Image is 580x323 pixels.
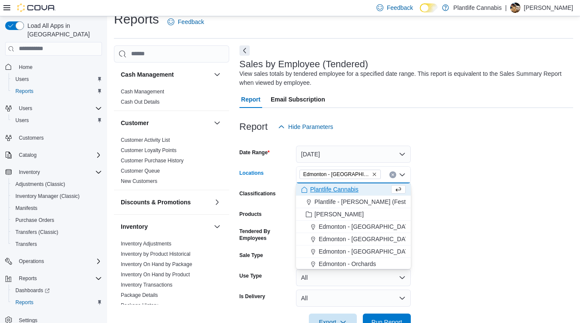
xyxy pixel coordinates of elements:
a: Inventory On Hand by Package [121,261,192,267]
a: Package Details [121,292,158,298]
button: Operations [15,256,48,266]
a: Dashboards [12,285,53,296]
a: Transfers [12,239,40,249]
span: Customer Purchase History [121,157,184,164]
span: Transfers (Classic) [12,227,102,237]
span: Users [12,115,102,126]
button: Edmonton - [GEOGRAPHIC_DATA] [296,233,411,245]
span: Reports [12,297,102,308]
h3: Customer [121,119,149,127]
a: Users [12,115,32,126]
span: Reports [15,299,33,306]
a: Customer Purchase History [121,158,184,164]
button: Catalog [15,150,40,160]
span: Edmonton - [GEOGRAPHIC_DATA] [319,222,414,231]
span: Inventory Adjustments [121,240,171,247]
button: Customer [121,119,210,127]
span: Customers [19,135,44,141]
span: Purchase Orders [12,215,102,225]
button: Catalog [2,149,105,161]
span: Inventory On Hand by Product [121,271,190,278]
span: Operations [19,258,44,265]
span: Operations [15,256,102,266]
button: Close list of options [399,171,406,178]
span: Transfers (Classic) [15,229,58,236]
span: Customers [15,132,102,143]
a: Cash Management [121,89,164,95]
a: Inventory Manager (Classic) [12,191,83,201]
button: Edmonton - Orchards [296,258,411,270]
span: Inventory by Product Historical [121,251,191,257]
div: Customer [114,135,229,190]
span: Customer Loyalty Points [121,147,176,154]
span: Plantlife Cannabis [310,185,359,194]
span: Home [15,62,102,72]
label: Products [239,211,262,218]
p: Plantlife Cannabis [453,3,502,13]
span: Edmonton - Orchards [319,260,376,268]
button: Transfers (Classic) [9,226,105,238]
a: Feedback [164,13,207,30]
span: Email Subscription [271,91,325,108]
span: Report [241,91,260,108]
a: Inventory On Hand by Product [121,272,190,278]
span: Cash Out Details [121,99,160,105]
button: Users [2,102,105,114]
span: Package History [121,302,158,309]
button: Purchase Orders [9,214,105,226]
button: Plantlife Cannabis [296,183,411,196]
a: Home [15,62,36,72]
button: [PERSON_NAME] [296,208,411,221]
label: Is Delivery [239,293,265,300]
h3: Sales by Employee (Tendered) [239,59,368,69]
a: Inventory by Product Historical [121,251,191,257]
span: Manifests [15,205,37,212]
button: Reports [2,272,105,284]
button: Inventory [121,222,210,231]
h3: Discounts & Promotions [121,198,191,206]
span: Catalog [15,150,102,160]
a: Users [12,74,32,84]
button: Discounts & Promotions [212,197,222,207]
button: Reports [9,85,105,97]
span: Inventory On Hand by Package [121,261,192,268]
button: Users [15,103,36,114]
span: Plantlife - [PERSON_NAME] (Festival) [314,197,417,206]
button: Users [9,73,105,85]
label: Tendered By Employees [239,228,293,242]
span: Edmonton - [GEOGRAPHIC_DATA] [319,235,414,243]
button: Cash Management [212,69,222,80]
button: Reports [15,273,40,284]
a: New Customers [121,178,157,184]
button: Clear input [389,171,396,178]
a: Package History [121,302,158,308]
span: Reports [15,88,33,95]
span: Inventory [15,167,102,177]
button: [DATE] [296,146,411,163]
span: Users [12,74,102,84]
button: All [296,269,411,286]
span: Load All Apps in [GEOGRAPHIC_DATA] [24,21,102,39]
button: Inventory Manager (Classic) [9,190,105,202]
a: Dashboards [9,284,105,296]
span: Inventory Manager (Classic) [12,191,102,201]
span: Feedback [387,3,413,12]
span: Transfers [15,241,37,248]
button: Next [239,45,250,56]
button: Edmonton - [GEOGRAPHIC_DATA] [296,245,411,258]
a: Customer Queue [121,168,160,174]
h3: Cash Management [121,70,174,79]
button: Customer [212,118,222,128]
span: Feedback [178,18,204,26]
span: Edmonton - [GEOGRAPHIC_DATA] [319,247,414,256]
a: Customer Loyalty Points [121,147,176,153]
a: Customers [15,133,47,143]
span: Edmonton - [GEOGRAPHIC_DATA] Currents [303,170,370,179]
span: Inventory [19,169,40,176]
span: Adjustments (Classic) [15,181,65,188]
span: Manifests [12,203,102,213]
h3: Inventory [121,222,148,231]
span: Package Details [121,292,158,299]
span: Cash Management [121,88,164,95]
